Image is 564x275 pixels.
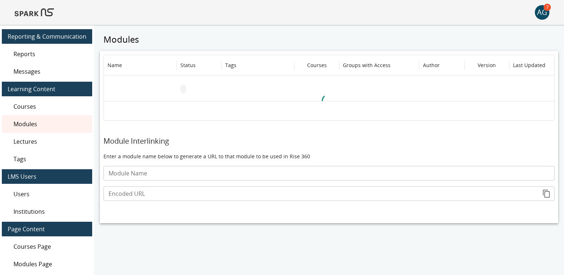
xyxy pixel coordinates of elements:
[13,137,86,146] span: Lectures
[8,32,86,41] span: Reporting & Communication
[13,190,86,198] span: Users
[107,62,122,69] div: Name
[539,186,554,201] button: copy to clipboard
[343,61,391,69] h6: Groups with Access
[13,260,86,268] span: Modules Page
[2,238,92,255] div: Courses Page
[2,185,92,203] div: Users
[307,62,327,69] div: Courses
[2,203,92,220] div: Institutions
[180,62,196,69] div: Status
[2,169,92,184] div: LMS Users
[13,67,86,76] span: Messages
[103,153,555,160] p: Enter a module name below to generate a URL to that module to be used in Rise 360
[13,120,86,128] span: Modules
[2,29,92,44] div: Reporting & Communication
[2,222,92,236] div: Page Content
[544,4,551,11] span: 7
[478,62,496,69] div: Version
[13,242,86,251] span: Courses Page
[2,255,92,273] div: Modules Page
[13,155,86,163] span: Tags
[225,62,236,69] div: Tags
[535,5,549,20] div: AG
[100,34,558,45] h5: Modules
[8,225,86,233] span: Page Content
[8,85,86,93] span: Learning Content
[2,45,92,63] div: Reports
[13,207,86,216] span: Institutions
[2,63,92,80] div: Messages
[13,50,86,58] span: Reports
[2,82,92,96] div: Learning Content
[15,4,54,21] img: Logo of SPARK at Stanford
[2,150,92,168] div: Tags
[535,5,549,20] button: account of current user
[2,98,92,115] div: Courses
[2,133,92,150] div: Lectures
[8,172,86,181] span: LMS Users
[103,135,555,147] h6: Module Interlinking
[423,62,440,69] div: Author
[513,61,545,69] h6: Last Updated
[2,115,92,133] div: Modules
[13,102,86,111] span: Courses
